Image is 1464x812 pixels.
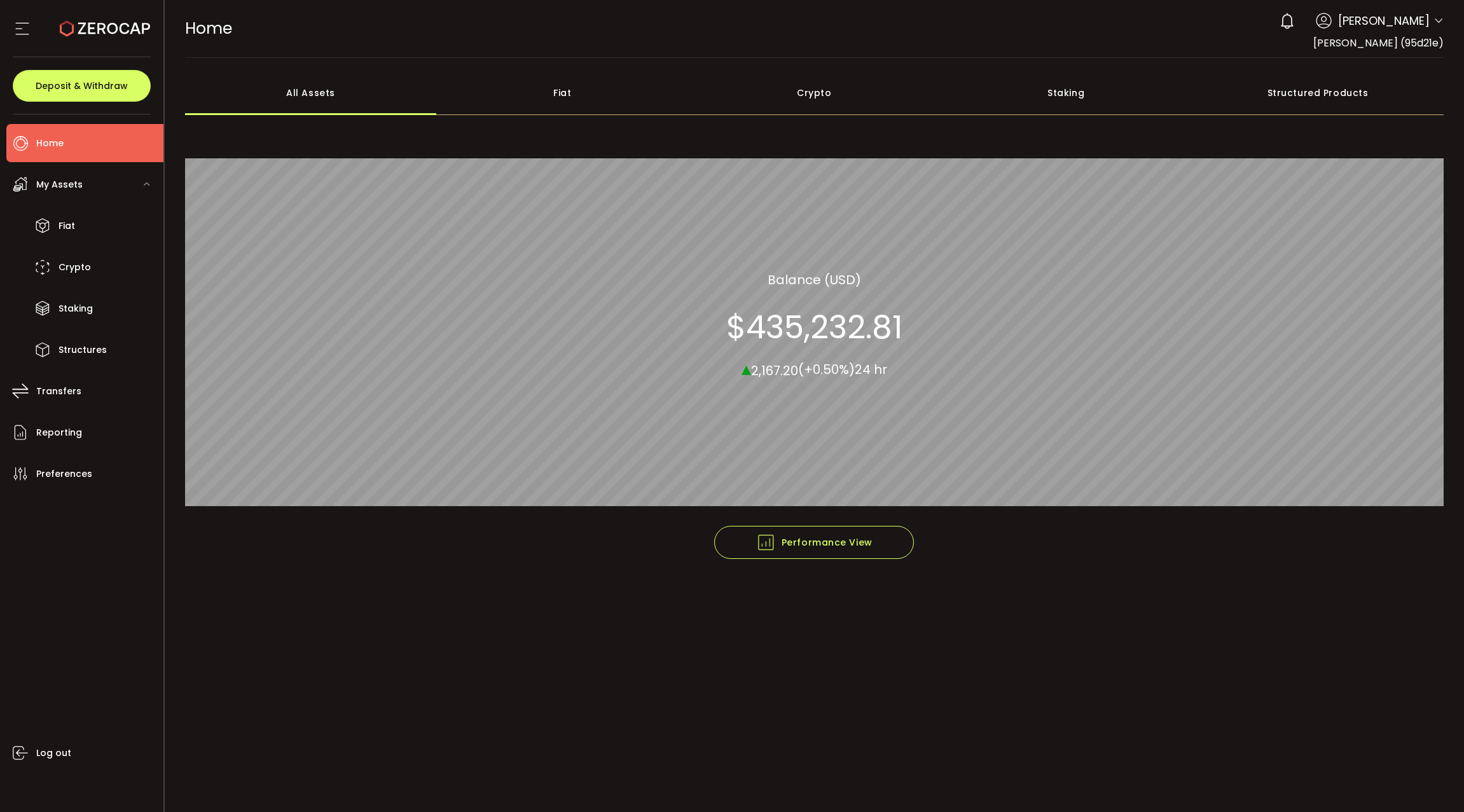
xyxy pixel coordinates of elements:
[185,71,437,115] div: All Assets
[798,361,855,378] span: (+0.50%)
[36,744,71,762] span: Log out
[185,17,232,39] span: Home
[751,361,798,379] span: 2,167.20
[59,258,91,277] span: Crypto
[726,308,902,346] section: $435,232.81
[36,423,82,442] span: Reporting
[1192,71,1444,115] div: Structured Products
[1316,675,1464,812] iframe: Chat Widget
[13,70,151,102] button: Deposit & Withdraw
[36,465,92,483] span: Preferences
[768,270,861,289] section: Balance (USD)
[59,217,75,235] span: Fiat
[36,134,64,153] span: Home
[436,71,688,115] div: Fiat
[1338,12,1430,29] span: [PERSON_NAME]
[714,526,914,559] button: Performance View
[756,533,873,552] span: Performance View
[855,361,887,378] span: 24 hr
[36,175,83,194] span: My Assets
[59,299,93,318] span: Staking
[1313,36,1444,50] span: [PERSON_NAME] (95d21e)
[59,341,107,359] span: Structures
[36,382,81,401] span: Transfers
[36,81,128,90] span: Deposit & Withdraw
[688,71,940,115] div: Crypto
[940,71,1192,115] div: Staking
[742,354,751,382] span: ▴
